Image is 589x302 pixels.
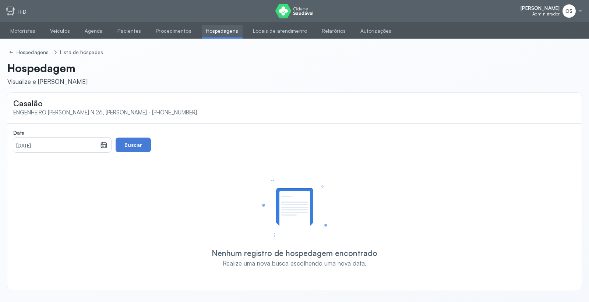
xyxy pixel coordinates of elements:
span: Administrador [532,11,560,17]
a: Pacientes [113,25,145,37]
a: Agenda [80,25,107,37]
span: [PERSON_NAME] [521,5,560,11]
p: Hospedagem [7,61,88,75]
span: Data [13,129,25,136]
div: Nenhum registro de hospedagem encontrado [212,248,377,258]
div: Hospedagens [17,49,50,56]
a: Locais de atendimento [248,25,311,37]
img: tfd.svg [6,7,15,15]
small: [DATE] [16,142,97,150]
a: Relatórios [317,25,350,37]
a: Autorizações [356,25,396,37]
p: TFD [18,9,27,15]
img: logo do Cidade Saudável [275,4,313,18]
img: Ilustração de uma lista vazia indicando que não foram encontradas informações para os critérios f... [262,179,327,237]
a: Hospedagens [202,25,243,37]
span: Casalão [13,99,43,108]
span: OS [565,8,572,14]
span: ENGENHEIRO [PERSON_NAME] N 26, [PERSON_NAME] - [PHONE_NUMBER] [13,109,197,116]
a: Procedimentos [151,25,195,37]
a: Motoristas [6,25,40,37]
button: Buscar [116,138,151,152]
div: Realize uma nova busca escolhendo uma nova data. [223,259,366,267]
a: Lista de hóspedes [59,48,105,57]
div: Lista de hóspedes [60,49,103,56]
div: Visualize e [PERSON_NAME] [7,78,88,85]
a: Hospedagens [7,48,51,57]
a: Veículos [46,25,74,37]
